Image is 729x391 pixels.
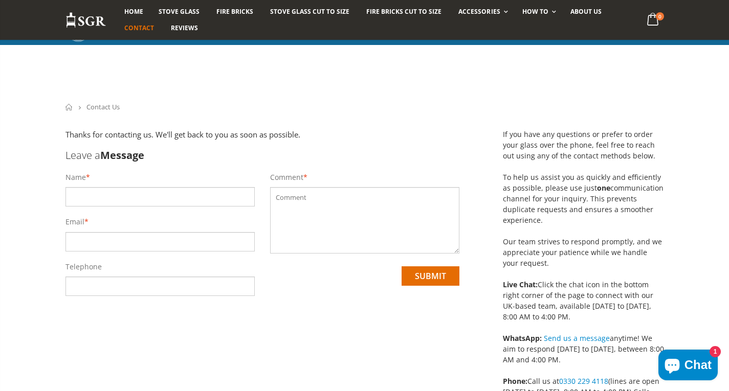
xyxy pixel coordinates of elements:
[159,7,200,16] span: Stove Glass
[559,376,608,386] a: 0330 229 4118
[65,172,86,182] label: Name
[503,280,653,321] span: Click the chat icon in the bottom right corner of the page to connect with our UK-based team, ava...
[366,7,441,16] span: Fire Bricks Cut To Size
[163,20,206,36] a: Reviews
[544,333,610,343] a: Send us a message
[503,280,538,289] strong: Live Chat:
[515,4,561,20] a: How To
[643,10,664,30] a: 0
[458,7,500,16] span: Accessories
[270,7,349,16] span: Stove Glass Cut To Size
[124,7,143,16] span: Home
[65,217,84,227] label: Email
[503,333,542,343] strong: WhatsApp:
[86,102,120,111] span: Contact Us
[522,7,548,16] span: How To
[65,129,459,141] p: Thanks for contacting us. We'll get back to you as soon as possible.
[65,104,73,110] a: Home
[216,7,253,16] span: Fire Bricks
[65,12,106,29] img: Stove Glass Replacement
[451,4,513,20] a: Accessories
[65,262,102,272] label: Telephone
[656,12,664,20] span: 0
[171,24,198,32] span: Reviews
[270,172,303,182] label: Comment
[262,4,357,20] a: Stove Glass Cut To Size
[503,333,664,364] span: anytime! We aim to respond [DATE] to [DATE], between 8:00 AM and 4:00 PM.
[503,129,664,322] p: If you have any questions or prefer to order your glass over the phone, feel free to reach out us...
[124,24,154,32] span: Contact
[402,266,459,286] input: submit
[209,4,261,20] a: Fire Bricks
[65,148,459,162] h3: Leave a
[563,4,609,20] a: About us
[117,4,151,20] a: Home
[503,376,527,386] strong: Phone:
[570,7,602,16] span: About us
[359,4,449,20] a: Fire Bricks Cut To Size
[655,350,721,383] inbox-online-store-chat: Shopify online store chat
[151,4,207,20] a: Stove Glass
[100,148,144,162] b: Message
[597,183,610,193] strong: one
[117,20,162,36] a: Contact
